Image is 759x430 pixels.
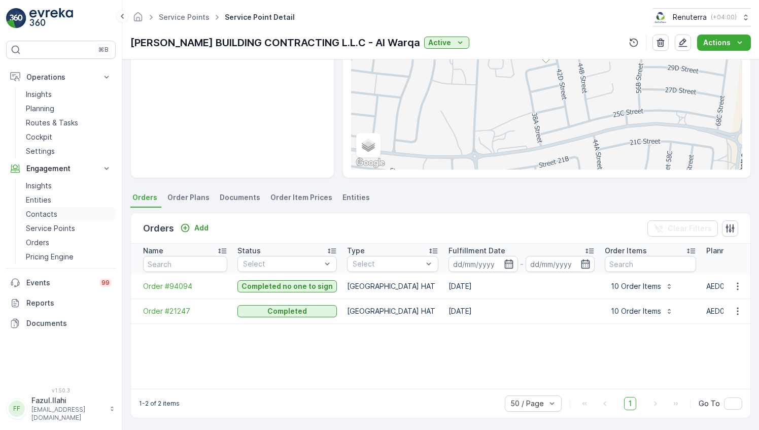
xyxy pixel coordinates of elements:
[653,8,751,26] button: Renuterra(+04:00)
[9,401,25,417] div: FF
[347,281,438,291] p: [GEOGRAPHIC_DATA] HAT
[26,252,74,262] p: Pricing Engine
[194,223,209,233] p: Add
[703,38,731,48] p: Actions
[139,400,180,408] p: 1-2 of 2 items
[98,46,109,54] p: ⌘B
[6,273,116,293] a: Events99
[26,118,78,128] p: Routes & Tasks
[26,278,93,288] p: Events
[241,281,333,291] p: Completed no one to sign
[143,256,227,272] input: Search
[428,38,451,48] p: Active
[31,406,105,422] p: [EMAIL_ADDRESS][DOMAIN_NAME]
[26,318,112,328] p: Documents
[237,280,337,292] button: Completed no one to sign
[143,221,174,236] p: Orders
[26,132,52,142] p: Cockpit
[711,13,737,21] p: ( +04:00 )
[354,156,387,170] img: Google
[605,256,696,272] input: Search
[342,192,370,203] span: Entities
[6,67,116,87] button: Operations
[26,223,75,234] p: Service Points
[22,130,116,144] a: Cockpit
[132,192,157,203] span: Orders
[22,116,116,130] a: Routes & Tasks
[624,397,636,410] span: 1
[22,102,116,116] a: Planning
[130,35,420,50] p: [PERSON_NAME] BUILDING CONTRACTING L.L.C - Al Warqa
[357,134,379,156] a: Layers
[223,12,297,22] span: Service Point Detail
[605,246,647,256] p: Order Items
[267,306,307,316] p: Completed
[699,399,720,409] span: Go To
[22,87,116,102] a: Insights
[611,306,661,316] p: 10 Order Items
[26,72,95,82] p: Operations
[26,298,112,308] p: Reports
[520,258,524,270] p: -
[22,144,116,158] a: Settings
[270,192,332,203] span: Order Item Prices
[448,246,505,256] p: Fulfillment Date
[347,306,438,316] p: [GEOGRAPHIC_DATA] HAT
[237,305,337,317] button: Completed
[29,8,73,28] img: logo_light-DOdMpM7g.png
[443,274,600,299] td: [DATE]
[143,306,227,316] a: Order #21247
[448,256,518,272] input: dd/mm/yyyy
[668,223,712,234] p: Clear Filters
[237,246,261,256] p: Status
[26,104,54,114] p: Planning
[6,313,116,334] a: Documents
[443,299,600,324] td: [DATE]
[159,13,210,21] a: Service Points
[706,307,736,315] span: AED0.00
[101,279,110,287] p: 99
[26,163,95,174] p: Engagement
[22,207,116,221] a: Contacts
[647,220,718,237] button: Clear Filters
[22,250,116,264] a: Pricing Engine
[706,246,754,256] p: Planned Price
[22,193,116,207] a: Entities
[26,146,55,156] p: Settings
[526,256,595,272] input: dd/mm/yyyy
[26,195,51,205] p: Entities
[26,181,52,191] p: Insights
[22,179,116,193] a: Insights
[706,282,736,290] span: AED0.00
[354,156,387,170] a: Open this area in Google Maps (opens a new window)
[673,12,707,22] p: Renuterra
[605,303,679,319] button: 10 Order Items
[22,236,116,250] a: Orders
[143,246,163,256] p: Name
[6,8,26,28] img: logo
[353,259,423,269] p: Select
[243,259,321,269] p: Select
[176,222,213,234] button: Add
[611,281,661,291] p: 10 Order Items
[220,192,260,203] span: Documents
[143,281,227,291] a: Order #94094
[167,192,210,203] span: Order Plans
[26,89,52,100] p: Insights
[6,293,116,313] a: Reports
[22,221,116,236] a: Service Points
[132,15,144,24] a: Homepage
[26,238,49,248] p: Orders
[424,37,469,49] button: Active
[6,158,116,179] button: Engagement
[6,387,116,393] span: v 1.50.3
[697,35,751,51] button: Actions
[653,12,669,23] img: Screenshot_2024-07-26_at_13.33.01.png
[605,278,679,294] button: 10 Order Items
[347,246,365,256] p: Type
[31,395,105,406] p: Fazul.Ilahi
[26,209,57,219] p: Contacts
[6,395,116,422] button: FFFazul.Ilahi[EMAIL_ADDRESS][DOMAIN_NAME]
